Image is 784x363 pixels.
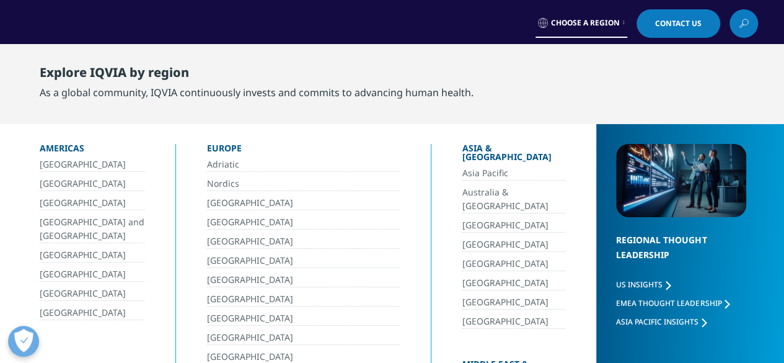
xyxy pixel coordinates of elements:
a: [GEOGRAPHIC_DATA] [207,292,400,307]
a: [GEOGRAPHIC_DATA] [207,254,400,268]
a: [GEOGRAPHIC_DATA] [207,215,400,230]
a: [GEOGRAPHIC_DATA] [462,295,566,310]
span: Choose a Region [551,18,620,28]
span: US Insights [616,279,663,290]
a: Adriatic [207,158,400,172]
a: Australia & [GEOGRAPHIC_DATA] [462,186,566,213]
div: Asia & [GEOGRAPHIC_DATA] [462,144,566,166]
a: [GEOGRAPHIC_DATA] [40,196,144,210]
span: Contact Us [655,20,702,27]
a: [GEOGRAPHIC_DATA] [207,331,400,345]
a: [GEOGRAPHIC_DATA] [462,238,566,252]
a: EMEA Thought Leadership [616,298,729,308]
a: [GEOGRAPHIC_DATA] [462,315,566,329]
span: EMEA Thought Leadership [616,298,721,308]
a: US Insights [616,279,671,290]
a: [GEOGRAPHIC_DATA] [207,235,400,249]
a: [GEOGRAPHIC_DATA] [207,196,400,210]
a: Nordics [207,177,400,191]
img: 2093_analyzing-data-using-big-screen-display-and-laptop.png [616,144,746,217]
nav: Primary [131,43,758,102]
div: Regional Thought Leadership [616,233,746,278]
a: [GEOGRAPHIC_DATA] [40,267,144,282]
a: [GEOGRAPHIC_DATA] [462,276,566,290]
a: [GEOGRAPHIC_DATA] [40,248,144,262]
a: [GEOGRAPHIC_DATA] [207,273,400,287]
a: [GEOGRAPHIC_DATA] [40,158,144,172]
a: Asia Pacific [462,166,566,181]
a: [GEOGRAPHIC_DATA] [462,218,566,233]
a: Asia Pacific Insights [616,316,707,327]
a: [GEOGRAPHIC_DATA] [40,306,144,320]
a: [GEOGRAPHIC_DATA] [462,257,566,271]
div: As a global community, IQVIA continuously invests and commits to advancing human health. [40,85,473,100]
div: Explore IQVIA by region [40,65,473,85]
span: Asia Pacific Insights [616,316,698,327]
a: [GEOGRAPHIC_DATA] [40,177,144,191]
div: Europe [207,144,400,158]
div: Americas [40,144,144,158]
a: [GEOGRAPHIC_DATA] and [GEOGRAPHIC_DATA] [40,215,144,243]
button: Abrir preferencias [8,326,39,357]
a: [GEOGRAPHIC_DATA] [207,311,400,326]
a: Contact Us [636,9,720,38]
a: [GEOGRAPHIC_DATA] [40,287,144,301]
